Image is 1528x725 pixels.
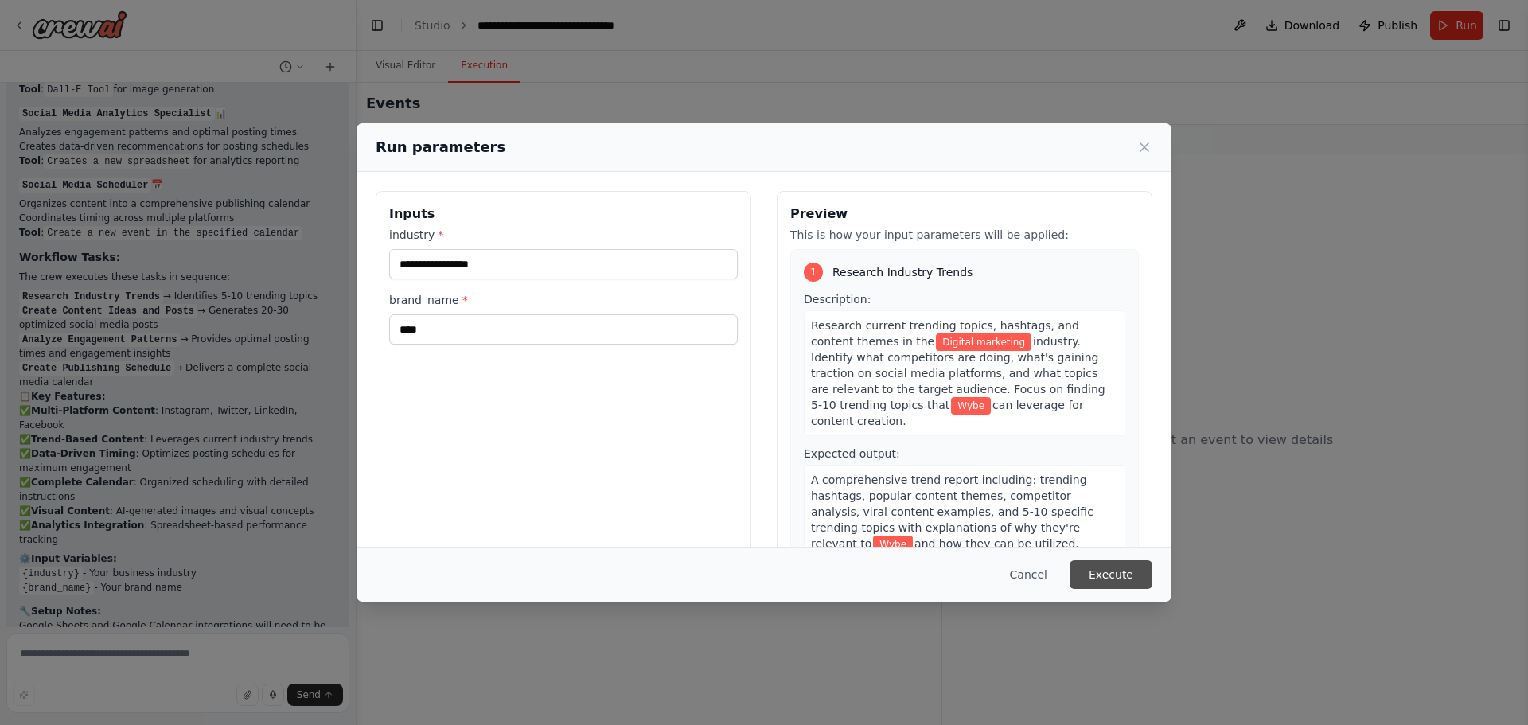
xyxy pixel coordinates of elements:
h3: Inputs [389,205,738,224]
span: Variable: industry [936,333,1031,351]
span: and how they can be utilized. [914,537,1079,550]
span: Expected output: [804,447,900,460]
h2: Run parameters [376,136,505,158]
p: This is how your input parameters will be applied: [790,227,1139,243]
span: industry. Identify what competitors are doing, what's gaining traction on social media platforms,... [811,335,1105,411]
button: Execute [1070,560,1152,589]
h3: Preview [790,205,1139,224]
span: Variable: brand_name [951,397,991,415]
span: can leverage for content creation. [811,399,1084,427]
span: Research current trending topics, hashtags, and content themes in the [811,319,1079,348]
span: Research Industry Trends [832,264,973,280]
label: brand_name [389,292,738,308]
span: Variable: brand_name [873,536,913,553]
span: A comprehensive trend report including: trending hashtags, popular content themes, competitor ana... [811,474,1093,550]
span: Description: [804,293,871,306]
div: 1 [804,263,823,282]
button: Cancel [997,560,1060,589]
label: industry [389,227,738,243]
